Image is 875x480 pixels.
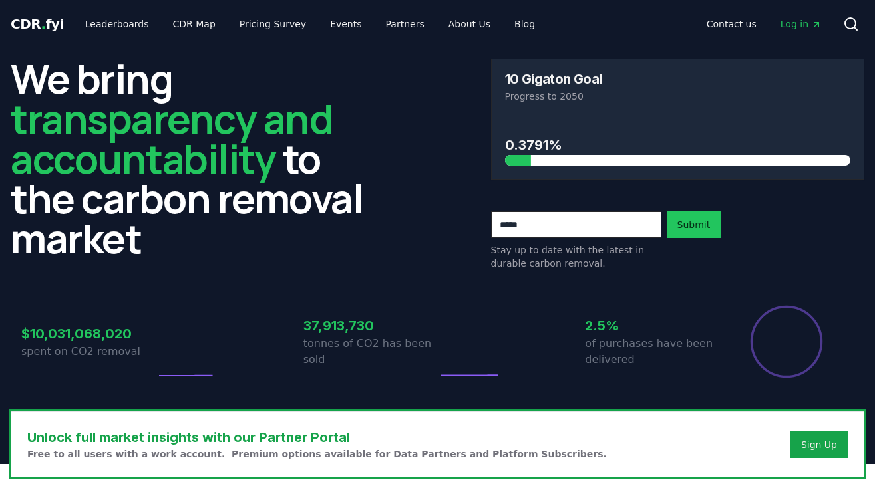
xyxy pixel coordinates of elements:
h3: 10 Gigaton Goal [505,72,602,86]
a: Leaderboards [75,12,160,36]
p: Free to all users with a work account. Premium options available for Data Partners and Platform S... [27,447,607,461]
h3: Unlock full market insights with our Partner Portal [27,427,607,447]
nav: Main [75,12,546,36]
h3: $10,031,068,020 [21,324,156,344]
h2: We bring to the carbon removal market [11,59,385,258]
a: About Us [438,12,501,36]
span: CDR fyi [11,16,64,32]
p: of purchases have been delivered [585,336,719,368]
a: Partners [375,12,435,36]
button: Submit [667,211,721,238]
a: Log in [770,12,832,36]
a: Blog [504,12,546,36]
a: CDR.fyi [11,15,64,33]
a: Events [319,12,372,36]
h3: 37,913,730 [303,316,438,336]
span: Log in [781,17,822,31]
span: . [41,16,46,32]
p: tonnes of CO2 has been sold [303,336,438,368]
a: Pricing Survey [229,12,317,36]
a: CDR Map [162,12,226,36]
a: Contact us [696,12,767,36]
a: Sign Up [801,438,837,451]
h3: 2.5% [585,316,719,336]
div: Percentage of sales delivered [749,304,824,379]
p: spent on CO2 removal [21,344,156,360]
h3: 0.3791% [505,135,851,155]
button: Sign Up [790,431,848,458]
p: Stay up to date with the latest in durable carbon removal. [491,243,661,270]
p: Progress to 2050 [505,90,851,103]
nav: Main [696,12,832,36]
span: transparency and accountability [11,91,332,185]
